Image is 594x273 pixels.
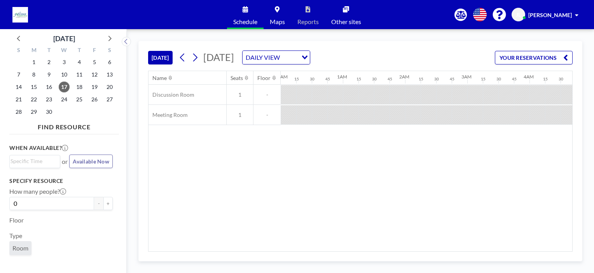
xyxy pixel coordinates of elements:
span: Friday, September 26, 2025 [89,94,100,105]
span: [PERSON_NAME] [528,12,572,18]
span: Tuesday, September 23, 2025 [44,94,54,105]
div: 15 [419,77,423,82]
span: Tuesday, September 16, 2025 [44,82,54,92]
div: 4AM [524,74,534,80]
span: Wednesday, September 10, 2025 [59,69,70,80]
div: 15 [356,77,361,82]
div: T [42,46,57,56]
button: + [103,197,113,210]
span: Saturday, September 13, 2025 [104,69,115,80]
span: Other sites [331,19,361,25]
label: Floor [9,216,24,224]
div: 30 [372,77,377,82]
div: Search for option [10,155,60,167]
span: Available Now [73,158,109,165]
span: Sunday, September 7, 2025 [13,69,24,80]
span: Tuesday, September 2, 2025 [44,57,54,68]
div: 45 [325,77,330,82]
div: 30 [496,77,501,82]
span: Friday, September 19, 2025 [89,82,100,92]
h3: Specify resource [9,177,113,184]
span: Sunday, September 21, 2025 [13,94,24,105]
span: Thursday, September 18, 2025 [74,82,85,92]
span: Saturday, September 6, 2025 [104,57,115,68]
span: Monday, September 1, 2025 [28,57,39,68]
button: YOUR RESERVATIONS [495,51,573,64]
div: [DATE] [53,33,75,44]
div: Seats [231,75,243,82]
input: Search for option [282,52,297,63]
div: Search for option [243,51,310,64]
span: Sunday, September 14, 2025 [13,82,24,92]
span: - [253,91,281,98]
h4: FIND RESOURCE [9,120,119,131]
span: Friday, September 12, 2025 [89,69,100,80]
label: Type [9,232,22,240]
div: Floor [257,75,271,82]
span: Monday, September 8, 2025 [28,69,39,80]
span: Thursday, September 11, 2025 [74,69,85,80]
span: Maps [270,19,285,25]
span: Thursday, September 4, 2025 [74,57,85,68]
span: Sunday, September 28, 2025 [13,106,24,117]
span: Saturday, September 27, 2025 [104,94,115,105]
span: Reports [297,19,319,25]
span: [DATE] [203,51,234,63]
span: - [253,111,281,118]
label: How many people? [9,188,66,195]
div: Name [152,75,167,82]
div: 1AM [337,74,347,80]
div: S [102,46,117,56]
div: 12AM [275,74,288,80]
div: 15 [481,77,486,82]
div: M [26,46,42,56]
span: Tuesday, September 9, 2025 [44,69,54,80]
button: Available Now [69,155,113,168]
span: Meeting Room [148,111,188,118]
div: 15 [294,77,299,82]
span: Wednesday, September 24, 2025 [59,94,70,105]
span: 1 [227,91,253,98]
div: 45 [450,77,454,82]
span: Wednesday, September 3, 2025 [59,57,70,68]
span: Schedule [233,19,257,25]
span: Monday, September 15, 2025 [28,82,39,92]
span: 1 [227,111,253,118]
span: Tuesday, September 30, 2025 [44,106,54,117]
div: 30 [559,77,563,82]
span: Wednesday, September 17, 2025 [59,82,70,92]
span: Saturday, September 20, 2025 [104,82,115,92]
div: 30 [434,77,439,82]
span: Monday, September 22, 2025 [28,94,39,105]
div: 2AM [399,74,409,80]
span: Friday, September 5, 2025 [89,57,100,68]
div: F [87,46,102,56]
span: DAILY VIEW [244,52,281,63]
button: [DATE] [148,51,173,64]
span: or [62,158,68,165]
img: organization-logo [12,7,28,23]
div: 30 [310,77,314,82]
div: 45 [512,77,517,82]
span: Discussion Room [148,91,194,98]
input: Search for option [10,157,56,165]
div: 3AM [461,74,472,80]
div: T [72,46,87,56]
span: Monday, September 29, 2025 [28,106,39,117]
div: 45 [388,77,392,82]
span: Room [12,244,28,252]
span: JL [516,11,521,18]
div: 15 [543,77,548,82]
button: - [94,197,103,210]
div: S [11,46,26,56]
span: Thursday, September 25, 2025 [74,94,85,105]
div: W [57,46,72,56]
